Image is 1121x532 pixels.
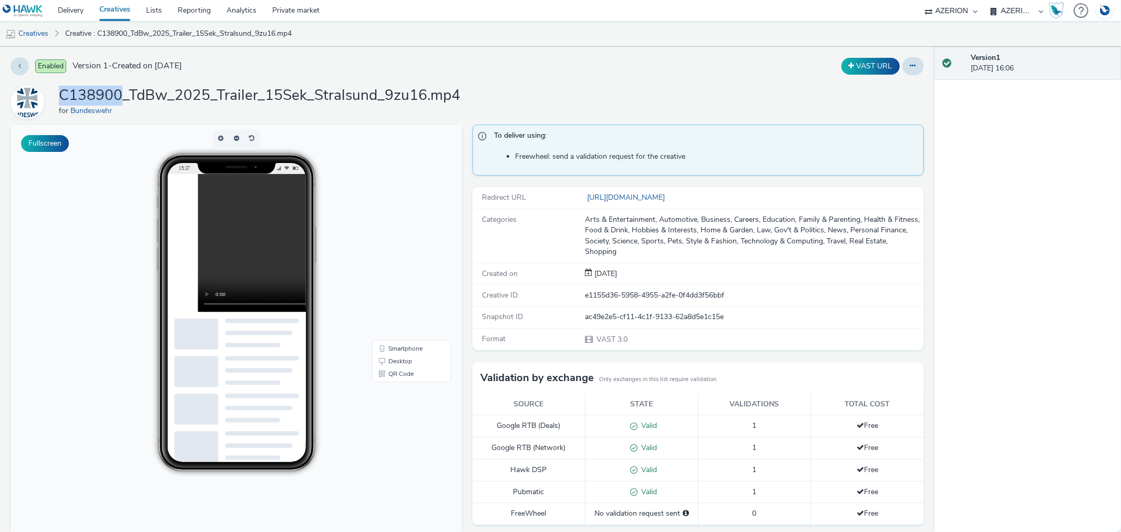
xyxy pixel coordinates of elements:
[378,233,402,240] span: Desktop
[12,87,43,118] img: Bundeswehr
[595,334,628,344] span: VAST 3.0
[591,508,693,519] div: No validation request sent
[752,421,756,431] span: 1
[585,312,922,322] div: ac49e2e5-cf11-4c1f-9133-62a8d5e1c15e
[60,21,297,46] a: Creative : C138900_TdBw_2025_Trailer_15Sek_Stralsund_9zu16.mp4
[752,508,756,518] span: 0
[752,443,756,453] span: 1
[11,97,48,107] a: Bundeswehr
[839,58,902,75] div: Duplicate the creative as a VAST URL
[857,508,878,518] span: Free
[637,465,657,475] span: Valid
[472,481,585,503] td: Pubmatic
[482,192,526,202] span: Redirect URL
[472,394,585,415] th: Source
[752,487,756,497] span: 1
[482,312,523,322] span: Snapshot ID
[1097,2,1113,19] img: Account DE
[59,86,460,106] h1: C138900_TdBw_2025_Trailer_15Sek_Stralsund_9zu16.mp4
[480,370,594,386] h3: Validation by exchange
[364,230,438,243] li: Desktop
[482,334,506,344] span: Format
[21,135,69,152] button: Fullscreen
[168,40,179,46] span: 15:27
[5,29,16,39] img: mobile
[482,269,518,279] span: Created on
[364,243,438,255] li: QR Code
[364,218,438,230] li: Smartphone
[1048,2,1068,19] a: Hawk Academy
[59,106,70,116] span: for
[1048,2,1064,19] img: Hawk Academy
[482,214,517,224] span: Categories
[841,58,900,75] button: VAST URL
[585,290,922,301] div: e1155d36-5958-4955-a2fe-0f4dd3f56bbf
[494,130,913,144] span: To deliver using:
[592,269,617,279] span: [DATE]
[70,106,116,116] a: Bundeswehr
[378,221,412,227] span: Smartphone
[35,59,66,73] span: Enabled
[683,508,689,519] div: Please select a deal below and click on Send to send a validation request to FreeWheel.
[857,487,878,497] span: Free
[971,53,1113,74] div: [DATE] 16:06
[752,465,756,475] span: 1
[637,443,657,453] span: Valid
[971,53,1000,63] strong: Version 1
[73,60,182,72] span: Version 1 - Created on [DATE]
[857,465,878,475] span: Free
[472,437,585,459] td: Google RTB (Network)
[472,459,585,481] td: Hawk DSP
[515,151,918,162] li: Freewheel: send a validation request for the creative
[585,214,922,258] div: Arts & Entertainment, Automotive, Business, Careers, Education, Family & Parenting, Health & Fitn...
[637,421,657,431] span: Valid
[472,415,585,437] td: Google RTB (Deals)
[599,375,716,384] small: Only exchanges in this list require validation
[3,4,43,17] img: undefined Logo
[585,192,669,202] a: [URL][DOMAIN_NAME]
[592,269,617,279] div: Creation 10 June 2025, 16:06
[378,246,403,252] span: QR Code
[637,487,657,497] span: Valid
[857,421,878,431] span: Free
[472,503,585,525] td: FreeWheel
[857,443,878,453] span: Free
[585,394,698,415] th: State
[698,394,811,415] th: Validations
[482,290,518,300] span: Creative ID
[811,394,924,415] th: Total cost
